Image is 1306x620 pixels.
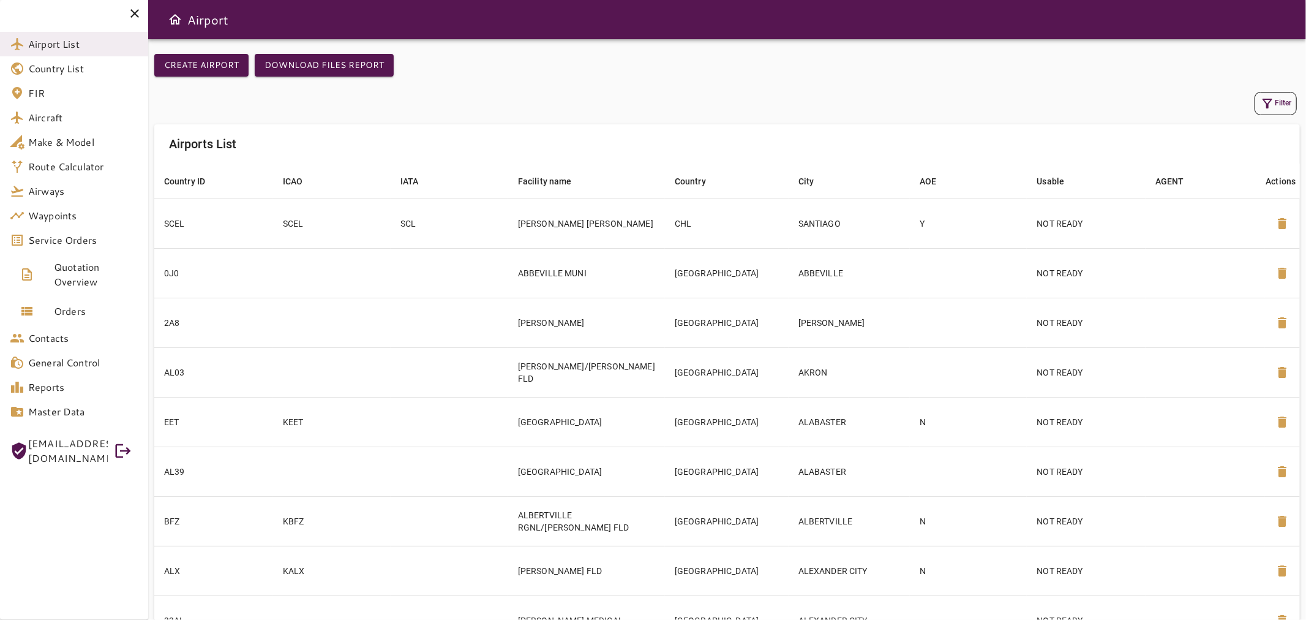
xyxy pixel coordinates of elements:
td: [PERSON_NAME] [PERSON_NAME] [508,198,665,248]
span: AGENT [1155,174,1200,189]
span: Country List [28,61,138,76]
span: Usable [1037,174,1080,189]
span: Country [675,174,722,189]
td: ALABASTER [789,397,910,447]
h6: Airport [187,10,229,29]
div: Facility name [518,174,572,189]
span: City [798,174,830,189]
td: ABBEVILLE MUNI [508,248,665,298]
td: SCEL [154,198,273,248]
span: Waypoints [28,208,138,223]
span: Quotation Overview [54,260,138,289]
button: Delete Airport [1267,507,1297,536]
td: KBFZ [273,496,391,546]
button: Delete Airport [1267,358,1297,387]
span: delete [1275,464,1289,479]
td: [GEOGRAPHIC_DATA] [665,248,789,298]
button: Delete Airport [1267,209,1297,238]
span: delete [1275,415,1289,429]
p: NOT READY [1037,366,1136,379]
div: AGENT [1155,174,1184,189]
td: [GEOGRAPHIC_DATA] [508,397,665,447]
p: NOT READY [1037,515,1136,527]
td: ALBERTVILLE RGNL/[PERSON_NAME] FLD [508,496,665,546]
span: delete [1275,216,1289,231]
span: Facility name [518,174,588,189]
span: delete [1275,266,1289,281]
span: Contacts [28,331,138,346]
span: [EMAIL_ADDRESS][DOMAIN_NAME] [28,436,108,466]
span: Airways [28,184,138,198]
td: N [910,546,1027,595]
p: NOT READY [1037,317,1136,329]
span: delete [1275,564,1289,578]
td: BFZ [154,496,273,546]
td: SANTIAGO [789,198,910,248]
td: CHL [665,198,789,248]
button: Download Files Report [255,54,394,77]
td: N [910,397,1027,447]
button: Delete Airport [1267,556,1297,586]
td: [GEOGRAPHIC_DATA] [665,496,789,546]
button: Delete Airport [1267,457,1297,486]
td: [GEOGRAPHIC_DATA] [665,397,789,447]
td: KALX [273,546,391,595]
td: N [910,496,1027,546]
td: ALABASTER [789,447,910,496]
p: NOT READY [1037,267,1136,279]
td: [PERSON_NAME]/[PERSON_NAME] FLD [508,347,665,397]
span: Service Orders [28,233,138,248]
button: Filter [1255,92,1297,115]
td: [PERSON_NAME] [508,298,665,347]
div: ICAO [283,174,303,189]
td: Y [910,198,1027,248]
td: ABBEVILLE [789,248,910,298]
span: AOE [920,174,952,189]
div: City [798,174,814,189]
td: [GEOGRAPHIC_DATA] [665,347,789,397]
td: [GEOGRAPHIC_DATA] [665,447,789,496]
span: FIR [28,86,138,100]
div: Usable [1037,174,1064,189]
span: Route Calculator [28,159,138,174]
td: [GEOGRAPHIC_DATA] [665,298,789,347]
button: Delete Airport [1267,308,1297,338]
div: IATA [400,174,419,189]
span: IATA [400,174,435,189]
span: delete [1275,316,1289,330]
button: Open drawer [163,7,187,32]
td: 0J0 [154,248,273,298]
td: 2A8 [154,298,273,347]
div: Country [675,174,706,189]
p: NOT READY [1037,466,1136,478]
td: AL39 [154,447,273,496]
span: Orders [54,304,138,319]
td: ALEXANDER CITY [789,546,910,595]
span: Country ID [164,174,222,189]
td: [PERSON_NAME] FLD [508,546,665,595]
td: SCEL [273,198,391,248]
td: ALX [154,546,273,595]
p: NOT READY [1037,217,1136,230]
p: NOT READY [1037,565,1136,577]
span: Aircraft [28,110,138,125]
span: Reports [28,380,138,395]
div: AOE [920,174,936,189]
td: [GEOGRAPHIC_DATA] [508,447,665,496]
button: Delete Airport [1267,259,1297,288]
span: General Control [28,355,138,370]
td: KEET [273,397,391,447]
span: delete [1275,365,1289,380]
span: delete [1275,514,1289,529]
button: Create airport [154,54,249,77]
td: [GEOGRAPHIC_DATA] [665,546,789,595]
span: Make & Model [28,135,138,149]
p: NOT READY [1037,416,1136,428]
td: AL03 [154,347,273,397]
button: Delete Airport [1267,407,1297,437]
span: ICAO [283,174,319,189]
td: SCL [391,198,508,248]
div: Country ID [164,174,206,189]
td: AKRON [789,347,910,397]
span: Airport List [28,37,138,51]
